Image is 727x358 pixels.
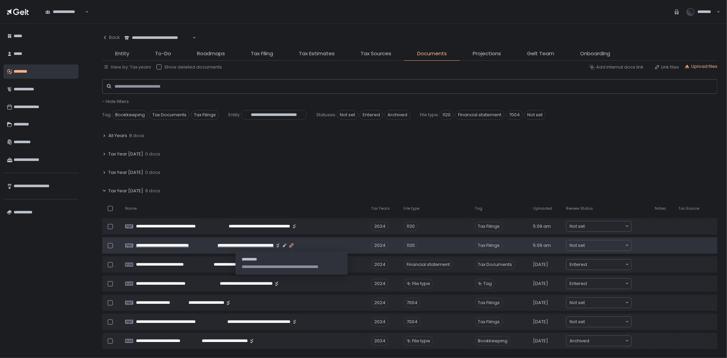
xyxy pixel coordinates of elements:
span: Tax Source [678,206,699,211]
span: Financial statement [455,110,504,120]
span: 8 docs [129,133,144,139]
span: Tax Estimates [299,50,335,58]
span: Onboarding [580,50,610,58]
div: 2024 [371,241,389,250]
span: Not set [570,299,585,306]
span: 1120 [439,110,454,120]
button: Link files [654,64,679,70]
span: [DATE] [533,300,548,306]
div: Search for option [566,279,631,289]
span: Documents [417,50,447,58]
button: - Hide filters [102,99,129,105]
span: Notes [655,206,666,211]
input: Search for option [585,223,625,230]
span: Tag [483,281,492,287]
div: Financial statement [404,260,453,269]
span: Tax Years [371,206,390,211]
div: Back [102,34,120,41]
button: View by: Tax years [104,64,151,70]
span: Not set [570,242,585,249]
div: 2024 [371,298,389,308]
span: Tax Filings [475,317,503,327]
div: Search for option [566,298,631,308]
span: All Years [108,133,127,139]
span: Gelt Team [527,50,554,58]
div: 2024 [371,336,389,346]
div: 7004 [404,298,421,308]
div: Search for option [566,317,631,327]
input: Search for option [589,338,625,344]
div: 2024 [371,279,389,288]
span: Not set [524,110,546,120]
input: Search for option [587,261,625,268]
span: Uploaded [533,206,552,211]
div: 2024 [371,260,389,269]
span: Tax Filings [475,241,503,250]
div: 2024 [371,222,389,231]
span: [DATE] [533,262,548,268]
div: 2024 [371,317,389,327]
input: Search for option [585,299,625,306]
span: Tax Year [DATE] [108,151,143,157]
span: Tax Documents [149,110,190,120]
span: 5:09 am [533,242,551,249]
span: Archived [384,110,410,120]
span: To-Do [155,50,171,58]
div: 1120 [404,222,418,231]
span: 7004 [506,110,523,120]
span: Tax Documents [475,260,515,269]
span: Entered [360,110,383,120]
span: Not set [337,110,358,120]
span: Tax Filing [251,50,273,58]
span: Statuses [316,112,335,118]
div: Search for option [120,31,196,45]
div: Search for option [566,336,631,346]
span: 0 docs [145,151,160,157]
button: Add internal docs link [589,64,643,70]
span: [DATE] [533,319,548,325]
span: Tag [475,206,482,211]
div: Search for option [41,4,89,19]
input: Search for option [84,9,85,15]
div: Search for option [566,259,631,270]
span: Not set [570,318,585,325]
div: Search for option [566,240,631,251]
span: File type [420,112,438,118]
span: File type [412,338,430,344]
span: Tax Filings [475,298,503,308]
span: [DATE] [533,281,548,287]
span: Archived [570,338,589,344]
span: Not set [570,223,585,230]
span: Entered [570,261,587,268]
span: Tax Year [DATE] [108,169,143,176]
span: 5:09 am [533,223,551,229]
span: Tax Filings [475,222,503,231]
span: Tag [102,112,111,118]
span: [DATE] [533,338,548,344]
span: Entity [115,50,129,58]
span: Review Status [566,206,593,211]
span: File type [404,206,419,211]
button: Upload files [684,63,717,70]
span: Entered [570,280,587,287]
span: 9 docs [145,188,160,194]
span: Bookkeeping [112,110,148,120]
span: Roadmaps [197,50,225,58]
input: Search for option [585,242,625,249]
span: Bookkeeping [475,336,511,346]
div: 1120 [404,241,418,250]
div: 7004 [404,317,421,327]
span: File type [412,281,430,287]
span: Name [125,206,137,211]
input: Search for option [587,280,625,287]
span: Entity [228,112,240,118]
div: Search for option [566,221,631,232]
input: Search for option [585,318,625,325]
span: Projections [473,50,501,58]
span: Tax Year [DATE] [108,188,143,194]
